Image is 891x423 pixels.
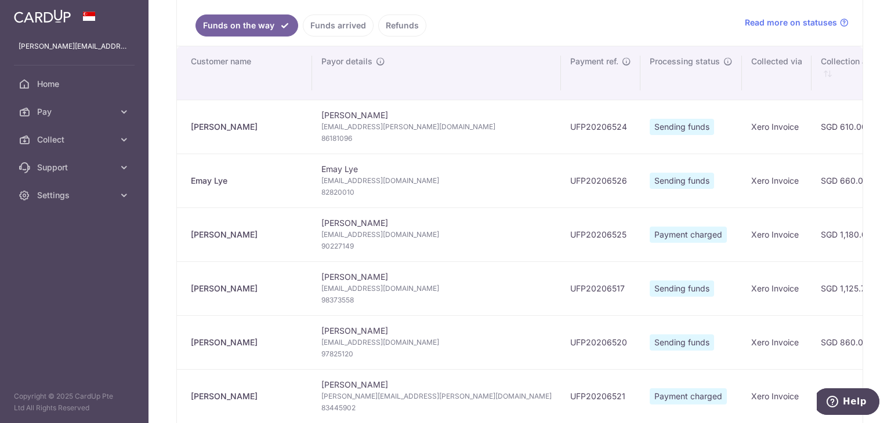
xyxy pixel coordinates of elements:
[37,162,114,173] span: Support
[37,189,114,201] span: Settings
[321,229,552,240] span: [EMAIL_ADDRESS][DOMAIN_NAME]
[321,133,552,144] span: 86181096
[742,315,812,369] td: Xero Invoice
[191,337,303,348] div: [PERSON_NAME]
[26,8,50,19] span: Help
[321,348,552,360] span: 97825120
[321,402,552,414] span: 83445902
[191,175,303,187] div: Emay Lye
[195,14,298,37] a: Funds on the way
[650,280,714,297] span: Sending funds
[312,369,561,423] td: [PERSON_NAME]
[561,315,640,369] td: UFP20206520
[742,46,812,100] th: Collected via
[570,56,618,67] span: Payment ref.
[191,283,303,294] div: [PERSON_NAME]
[191,391,303,402] div: [PERSON_NAME]
[321,175,552,187] span: [EMAIL_ADDRESS][DOMAIN_NAME]
[37,134,114,145] span: Collect
[321,56,372,67] span: Payor details
[37,106,114,118] span: Pay
[742,154,812,207] td: Xero Invoice
[650,173,714,189] span: Sending funds
[742,369,812,423] td: Xero Invoice
[321,391,552,402] span: [PERSON_NAME][EMAIL_ADDRESS][PERSON_NAME][DOMAIN_NAME]
[312,100,561,154] td: [PERSON_NAME]
[817,388,879,417] iframe: Opens a widget where you can find more information
[321,121,552,133] span: [EMAIL_ADDRESS][PERSON_NAME][DOMAIN_NAME]
[561,154,640,207] td: UFP20206526
[561,369,640,423] td: UFP20206521
[312,261,561,315] td: [PERSON_NAME]
[321,337,552,348] span: [EMAIL_ADDRESS][DOMAIN_NAME]
[640,46,742,100] th: Processing status
[650,56,720,67] span: Processing status
[191,121,303,133] div: [PERSON_NAME]
[312,154,561,207] td: Emay Lye
[742,207,812,261] td: Xero Invoice
[650,334,714,351] span: Sending funds
[650,119,714,135] span: Sending funds
[561,46,640,100] th: Payment ref.
[303,14,374,37] a: Funds arrived
[745,17,849,28] a: Read more on statuses
[14,9,71,23] img: CardUp
[19,41,130,52] p: [PERSON_NAME][EMAIL_ADDRESS][DOMAIN_NAME]
[321,283,552,294] span: [EMAIL_ADDRESS][DOMAIN_NAME]
[742,261,812,315] td: Xero Invoice
[312,46,561,100] th: Payor details
[742,100,812,154] td: Xero Invoice
[561,100,640,154] td: UFP20206524
[321,294,552,306] span: 98373558
[378,14,426,37] a: Refunds
[37,78,114,90] span: Home
[177,46,312,100] th: Customer name
[561,207,640,261] td: UFP20206525
[321,187,552,198] span: 82820010
[821,56,879,67] span: Collection amt.
[561,261,640,315] td: UFP20206517
[312,315,561,369] td: [PERSON_NAME]
[650,227,727,243] span: Payment charged
[650,388,727,404] span: Payment charged
[321,240,552,252] span: 90227149
[312,207,561,261] td: [PERSON_NAME]
[191,229,303,240] div: [PERSON_NAME]
[745,17,837,28] span: Read more on statuses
